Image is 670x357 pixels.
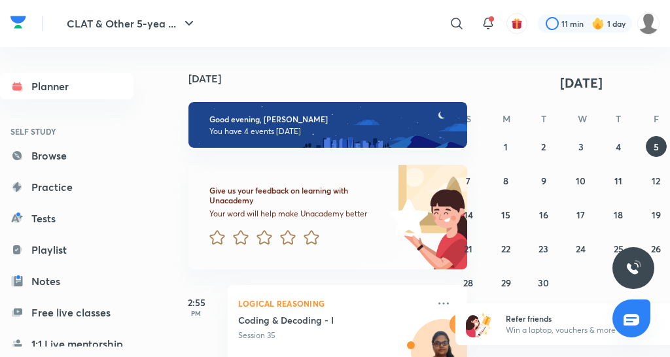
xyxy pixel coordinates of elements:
abbr: September 24, 2025 [576,243,586,255]
button: September 19, 2025 [646,204,667,225]
img: evening [188,102,467,148]
abbr: September 29, 2025 [501,277,511,289]
button: September 3, 2025 [571,136,591,157]
abbr: Monday [502,112,510,125]
button: September 11, 2025 [608,170,629,191]
span: [DATE] [560,74,603,92]
abbr: September 28, 2025 [463,277,473,289]
p: You have 4 events [DATE] [209,126,446,137]
p: Session 35 [238,330,428,341]
button: September 24, 2025 [571,238,591,259]
abbr: September 16, 2025 [539,209,548,221]
button: September 26, 2025 [646,238,667,259]
button: September 23, 2025 [533,238,554,259]
abbr: September 30, 2025 [538,277,549,289]
h6: Give us your feedback on learning with Unacademy [209,186,389,206]
button: September 21, 2025 [458,238,479,259]
abbr: Friday [654,112,659,125]
button: September 12, 2025 [646,170,667,191]
h6: Good evening, [PERSON_NAME] [209,114,446,124]
h5: Coding & Decoding - I [238,314,401,327]
abbr: Sunday [466,112,471,125]
img: Tarandeep sing [637,12,660,35]
abbr: September 3, 2025 [578,141,584,153]
h6: Refer friends [506,313,667,324]
button: September 22, 2025 [495,238,516,259]
abbr: September 4, 2025 [616,141,621,153]
abbr: September 9, 2025 [541,175,546,187]
button: CLAT & Other 5-yea ... [59,10,205,37]
abbr: September 15, 2025 [501,209,510,221]
button: September 14, 2025 [458,204,479,225]
abbr: September 25, 2025 [614,243,624,255]
p: Logical Reasoning [238,296,428,311]
abbr: September 10, 2025 [576,175,586,187]
button: September 1, 2025 [495,136,516,157]
img: avatar [511,18,523,29]
abbr: September 23, 2025 [538,243,548,255]
h5: 2:55 [170,296,222,309]
abbr: September 19, 2025 [652,209,661,221]
abbr: September 2, 2025 [541,141,546,153]
button: September 5, 2025 [646,136,667,157]
abbr: September 1, 2025 [504,141,508,153]
button: September 28, 2025 [458,272,479,293]
abbr: September 22, 2025 [501,243,510,255]
button: September 10, 2025 [571,170,591,191]
abbr: Thursday [616,112,621,125]
a: Company Logo [10,12,26,35]
button: September 8, 2025 [495,170,516,191]
img: streak [591,17,605,30]
button: September 15, 2025 [495,204,516,225]
img: ttu [626,260,641,276]
abbr: September 17, 2025 [576,209,585,221]
abbr: September 26, 2025 [651,243,661,255]
button: September 25, 2025 [608,238,629,259]
img: referral [466,311,492,337]
h4: [DATE] [188,73,480,84]
button: September 2, 2025 [533,136,554,157]
img: Company Logo [10,12,26,32]
button: September 30, 2025 [533,272,554,293]
button: September 29, 2025 [495,272,516,293]
p: Your word will help make Unacademy better [209,209,389,219]
abbr: September 7, 2025 [466,175,470,187]
img: feedback_image [345,165,467,269]
abbr: Tuesday [541,112,546,125]
p: Win a laptop, vouchers & more [506,324,667,336]
abbr: September 18, 2025 [614,209,623,221]
abbr: September 11, 2025 [614,175,622,187]
abbr: Wednesday [578,112,587,125]
button: September 7, 2025 [458,170,479,191]
button: September 16, 2025 [533,204,554,225]
p: PM [170,309,222,317]
abbr: September 12, 2025 [652,175,660,187]
button: avatar [506,13,527,34]
button: September 18, 2025 [608,204,629,225]
button: September 4, 2025 [608,136,629,157]
abbr: September 8, 2025 [503,175,508,187]
button: September 17, 2025 [571,204,591,225]
abbr: September 14, 2025 [464,209,473,221]
button: September 9, 2025 [533,170,554,191]
abbr: September 5, 2025 [654,141,659,153]
abbr: September 21, 2025 [464,243,472,255]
